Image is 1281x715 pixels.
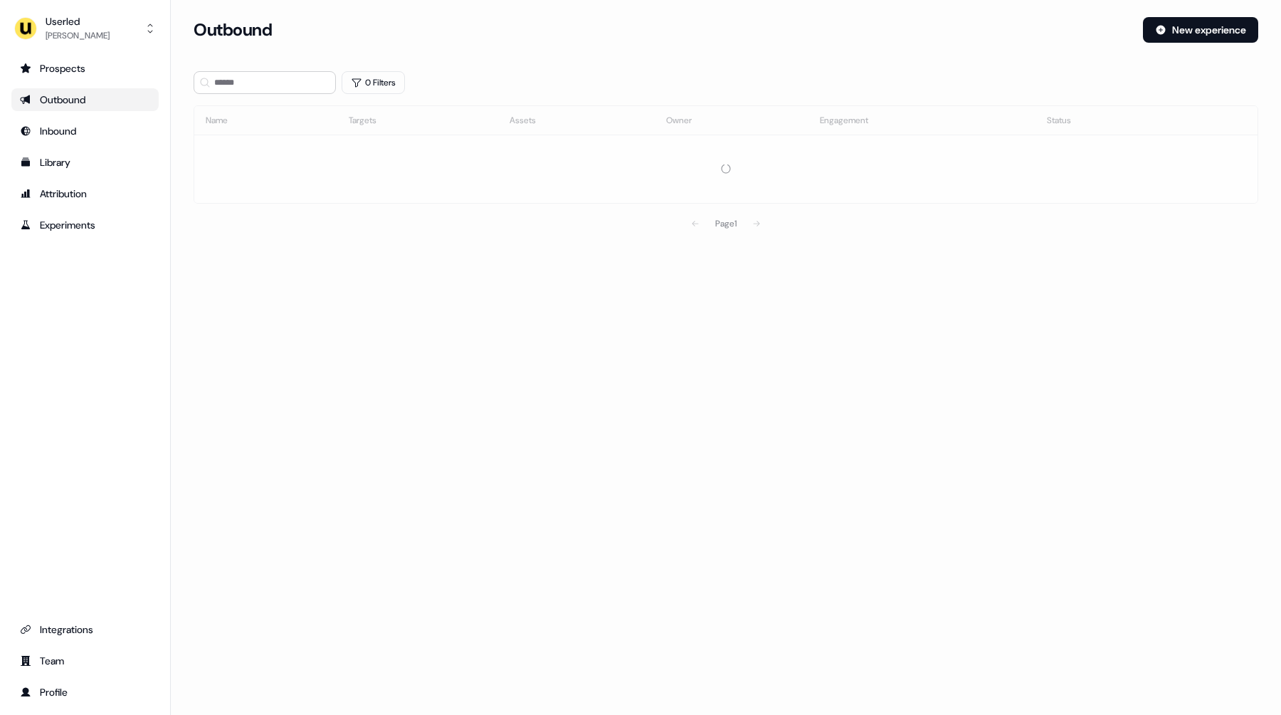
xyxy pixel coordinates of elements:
button: New experience [1143,17,1258,43]
div: Library [20,155,150,169]
div: Prospects [20,61,150,75]
div: [PERSON_NAME] [46,28,110,43]
a: Go to experiments [11,214,159,236]
h3: Outbound [194,19,272,41]
div: Profile [20,685,150,699]
div: Outbound [20,93,150,107]
a: Go to profile [11,681,159,704]
a: Go to Inbound [11,120,159,142]
a: Go to team [11,649,159,672]
a: Go to attribution [11,182,159,205]
a: Go to integrations [11,618,159,641]
div: Experiments [20,218,150,232]
div: Team [20,654,150,668]
button: 0 Filters [342,71,405,94]
a: Go to templates [11,151,159,174]
a: Go to outbound experience [11,88,159,111]
div: Integrations [20,622,150,637]
button: Userled[PERSON_NAME] [11,11,159,46]
div: Userled [46,14,110,28]
div: Attribution [20,187,150,201]
div: Inbound [20,124,150,138]
a: Go to prospects [11,57,159,80]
